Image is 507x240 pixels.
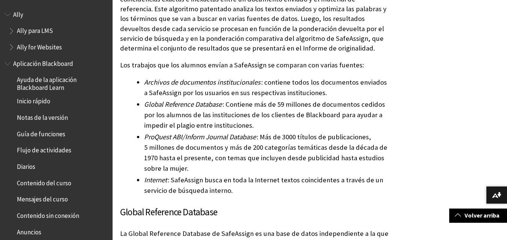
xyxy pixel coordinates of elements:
[17,209,79,219] span: Contenido sin conexión
[144,176,167,184] span: Internet
[449,209,507,222] a: Volver arriba
[17,111,68,121] span: Notas de la versión
[17,193,68,203] span: Mensajes del curso
[120,60,388,70] p: Los trabajos que los alumnos envían a SafeAssign se comparan con varias fuentes:
[144,132,388,174] li: : Más de 3000 títulos de publicaciones, 5 millones de documentos y más de 200 categorías temática...
[17,144,71,154] span: Flujo de actividades
[17,177,71,187] span: Contenido del curso
[17,128,65,138] span: Guía de funciones
[17,25,53,35] span: Ally para LMS
[144,78,260,86] span: Archivos de documentos institucionales
[144,99,388,131] li: : Contiene más de 59 millones de documentos cedidos por los alumnos de las instituciones de los c...
[144,133,256,141] span: ProQuest ABI/Inform Journal Database
[17,160,35,170] span: Diarios
[5,8,108,54] nav: Book outline for Anthology Ally Help
[17,74,107,91] span: Ayuda de la aplicación Blackboard Learn
[17,41,62,51] span: Ally for Websites
[144,100,222,109] span: Global Reference Database
[120,205,388,219] h3: Global Reference Database
[13,8,23,18] span: Ally
[17,95,50,105] span: Inicio rápido
[13,57,73,67] span: Aplicación Blackboard
[144,77,388,98] li: : contiene todos los documentos enviados a SafeAssign por los usuarios en sus respectivas institu...
[144,175,388,196] li: : SafeAssign busca en toda la Internet textos coincidentes a través de un servicio de búsqueda in...
[17,226,41,236] span: Anuncios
